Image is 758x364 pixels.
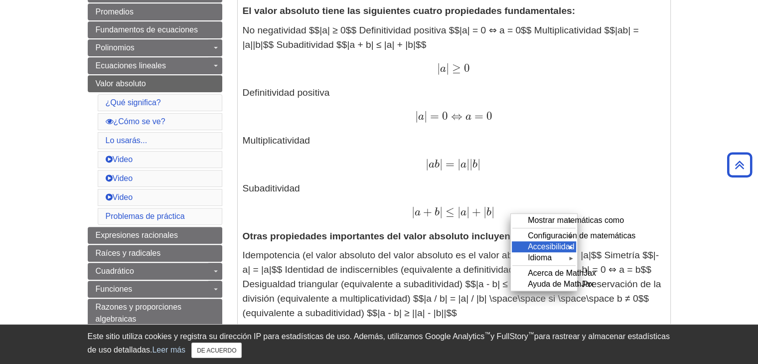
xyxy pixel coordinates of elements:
[484,331,490,338] font: ™
[152,346,185,354] a: Leer más
[528,331,534,338] font: ™
[528,269,596,277] font: Acerca de MathJax
[568,255,574,262] font: ►
[528,231,635,240] font: Configuración de matemáticas
[528,242,574,251] font: Accesibilidad
[88,332,485,341] font: Este sitio utiliza cookies y registra su dirección IP para estadísticas de uso. Además, utilizamo...
[568,233,574,240] font: ►
[197,347,236,354] font: DE ACUERDO
[568,244,574,251] font: ►
[528,216,624,224] font: Mostrar matemáticas como
[88,332,670,354] font: para rastrear y almacenar estadísticas de uso detalladas.
[528,280,594,288] font: Ayuda de MathJax
[568,217,574,224] font: ►
[490,332,528,341] font: y FullStory
[528,253,552,262] font: Idioma
[191,343,242,358] button: Cerca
